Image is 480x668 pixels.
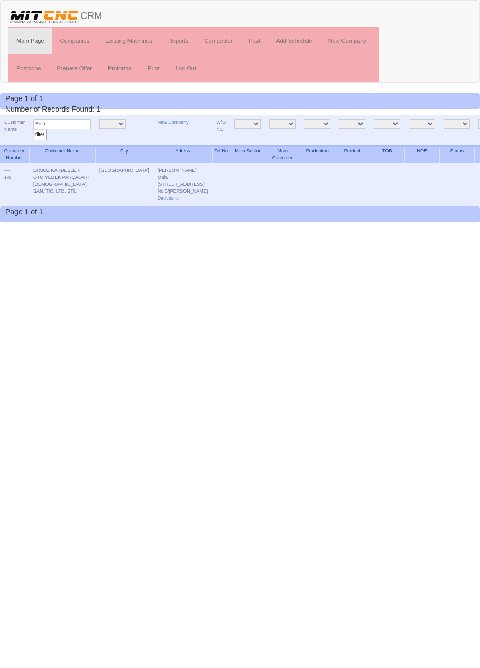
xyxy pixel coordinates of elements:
[439,146,474,163] th: Status
[97,28,160,54] a: Existing Machines
[216,120,226,132] a: W/O NO
[230,146,265,163] th: Main Sector
[52,28,98,54] a: Companies
[335,146,370,163] th: Product
[168,55,204,82] a: Log Out
[320,28,374,54] a: New Company
[140,55,168,82] a: Print
[5,207,45,216] span: Page 1 of 1.
[404,146,439,163] th: NOE
[196,28,241,54] a: Competitor
[153,163,213,206] td: [PERSON_NAME] Mah. [STREET_ADDRESS] No:5/[PERSON_NAME]
[49,55,99,82] a: Prepare Offer
[5,94,45,103] span: Page 1 of 1.
[300,146,335,163] th: Production
[29,146,95,163] th: Customer Name
[160,28,197,54] a: Reports
[8,175,11,180] a: 0
[153,146,213,163] th: Adress
[95,163,153,206] td: [GEOGRAPHIC_DATA]
[95,146,153,163] th: City
[4,175,7,180] a: 1
[158,120,189,125] a: New Company
[158,195,179,201] a: Directions
[33,129,47,140] input: filter
[1,1,110,27] a: CRM
[4,168,11,173] a: ----
[100,55,140,82] a: Proforma
[265,146,300,163] th: Main Customer
[370,146,404,163] th: TOB
[212,146,230,163] th: Tel No
[8,28,52,54] a: Main Page
[241,28,268,54] a: Past
[8,55,49,82] a: Postpone
[5,94,101,113] span: Number of Records Found: 1
[268,28,320,54] a: Add Schedule
[29,163,95,206] td: ERSÖZ KARDEŞLER OTO YEDEK PARÇALARI [DEMOGRAPHIC_DATA] SAN. TİC. LTD. ŞTİ.
[8,8,80,24] img: header.png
